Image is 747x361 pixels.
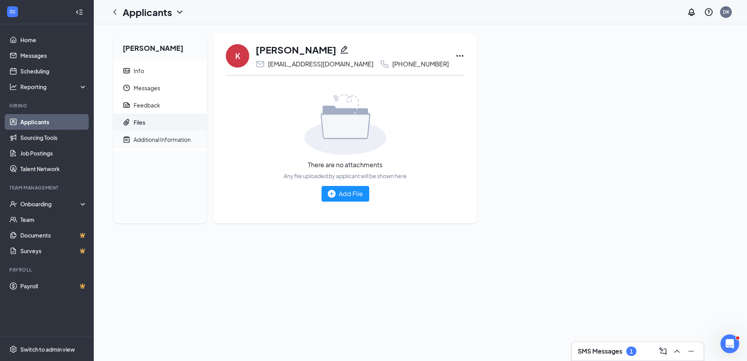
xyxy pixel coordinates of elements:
svg: UserCheck [9,200,17,208]
div: Onboarding [20,200,80,208]
a: DocumentsCrown [20,227,87,243]
div: Add File [328,189,363,198]
h3: SMS Messages [578,347,622,356]
div: [EMAIL_ADDRESS][DOMAIN_NAME] [268,60,373,68]
svg: Phone [380,59,389,69]
div: Additional Information [134,136,191,143]
svg: Minimize [686,347,696,356]
div: Feedback [134,101,160,109]
a: ReportFeedback [113,97,207,114]
button: Add File [322,186,369,202]
div: Team Management [9,184,86,191]
svg: QuestionInfo [704,7,713,17]
a: PaperclipFiles [113,114,207,131]
svg: ChevronUp [672,347,682,356]
div: Any file uploaded by applicant will be shown here [284,172,407,180]
svg: Analysis [9,83,17,91]
a: Job Postings [20,145,87,161]
button: ComposeMessage [657,345,669,357]
svg: Clock [123,84,130,92]
button: Minimize [685,345,697,357]
svg: Report [123,101,130,109]
div: There are no attachments [308,161,382,169]
svg: ChevronLeft [110,7,120,17]
svg: Ellipses [455,51,465,61]
div: K [235,50,240,61]
div: [PHONE_NUMBER] [392,60,449,68]
div: 1 [630,348,633,355]
svg: Notifications [687,7,696,17]
h1: Applicants [123,5,172,19]
a: Messages [20,48,87,63]
svg: Paperclip [123,118,130,126]
svg: Email [256,59,265,69]
a: ClockMessages [113,79,207,97]
svg: ContactCard [123,67,130,75]
a: Applicants [20,114,87,130]
svg: ComposeMessage [658,347,668,356]
a: Home [20,32,87,48]
a: Team [20,212,87,227]
div: DK [723,9,729,15]
div: Hiring [9,102,86,109]
a: Sourcing Tools [20,130,87,145]
div: Files [134,118,145,126]
iframe: Intercom live chat [720,334,739,353]
a: SurveysCrown [20,243,87,259]
svg: Pencil [340,45,349,54]
h1: [PERSON_NAME] [256,43,336,56]
a: ContactCardInfo [113,62,207,79]
svg: Collapse [75,8,83,16]
svg: ChevronDown [175,7,184,17]
a: Scheduling [20,63,87,79]
a: NoteActiveAdditional Information [113,131,207,148]
a: PayrollCrown [20,278,87,294]
button: ChevronUp [671,345,683,357]
div: Reporting [20,83,88,91]
svg: Settings [9,345,17,353]
svg: NoteActive [123,136,130,143]
div: Info [134,67,144,75]
span: Messages [134,79,201,97]
div: Payroll [9,266,86,273]
h2: [PERSON_NAME] [113,34,207,59]
svg: WorkstreamLogo [9,8,16,16]
a: Talent Network [20,161,87,177]
div: Switch to admin view [20,345,75,353]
